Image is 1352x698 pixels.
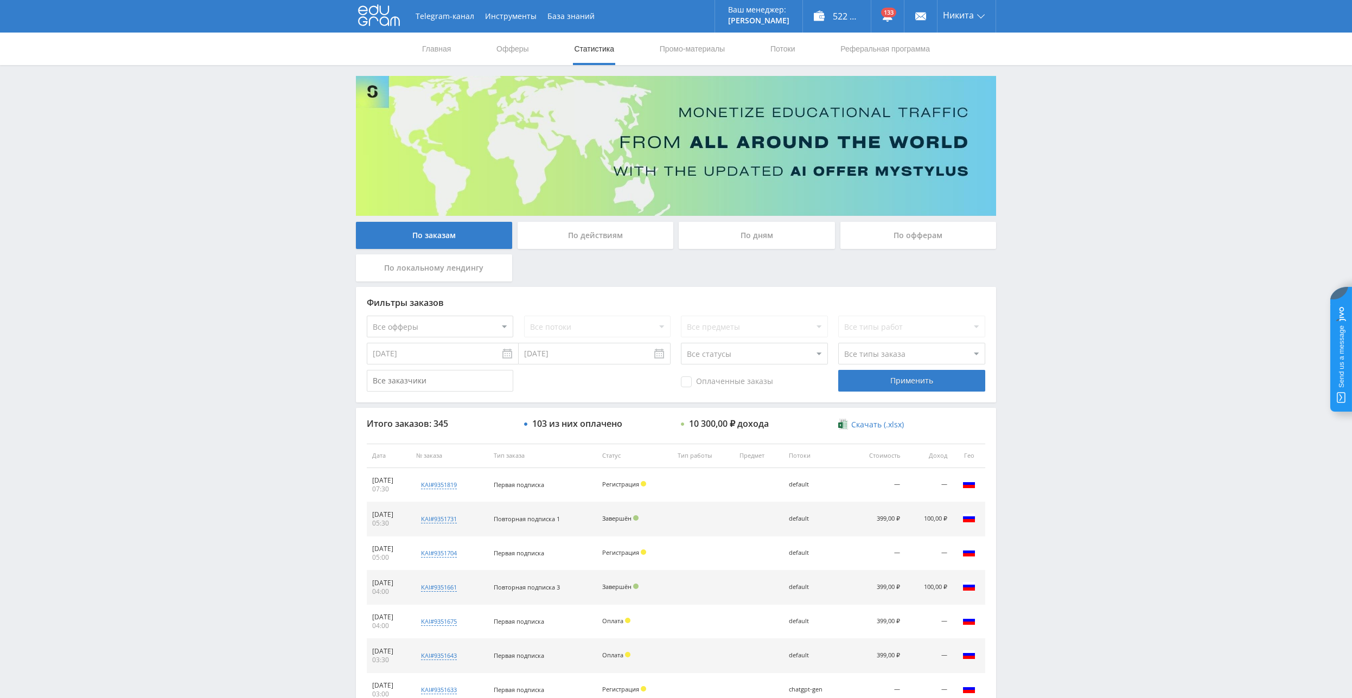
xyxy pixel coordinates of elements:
div: 05:00 [372,553,405,562]
img: rus.png [962,511,975,524]
th: Предмет [734,444,783,468]
span: Холд [641,481,646,486]
td: 399,00 ₽ [849,571,906,605]
div: chatgpt-gen [789,686,838,693]
span: Оплата [602,617,623,625]
div: По заказам [356,222,512,249]
div: [DATE] [372,579,405,587]
div: 103 из них оплачено [532,419,622,428]
span: Первая подписка [494,651,544,659]
span: Повторная подписка 1 [494,515,560,523]
span: Завершён [602,514,632,522]
img: rus.png [962,477,975,490]
div: default [789,549,838,556]
td: 399,00 ₽ [849,605,906,639]
div: 04:00 [372,622,405,630]
a: Реферальная программа [839,33,931,65]
img: rus.png [962,648,975,661]
th: Тип заказа [488,444,597,468]
div: default [789,652,838,659]
div: Фильтры заказов [367,298,985,308]
div: default [789,515,838,522]
td: 399,00 ₽ [849,639,906,673]
div: default [789,481,838,488]
span: Завершён [602,582,632,591]
span: Холд [641,549,646,555]
div: Итого заказов: 345 [367,419,513,428]
p: Ваш менеджер: [728,5,789,14]
span: Холд [625,618,630,623]
a: Скачать (.xlsx) [838,419,903,430]
div: [DATE] [372,647,405,656]
div: [DATE] [372,681,405,690]
div: 03:30 [372,656,405,664]
div: default [789,584,838,591]
td: 100,00 ₽ [905,571,953,605]
input: Все заказчики [367,370,513,392]
span: Холд [641,686,646,691]
div: По дням [679,222,835,249]
span: Никита [943,11,974,20]
div: Применить [838,370,985,392]
span: Первая подписка [494,686,544,694]
span: Регистрация [602,548,639,556]
div: [DATE] [372,476,405,485]
span: Повторная подписка 3 [494,583,560,591]
div: 07:30 [372,485,405,494]
img: xlsx [838,419,847,430]
th: Тип работы [672,444,734,468]
a: Потоки [769,33,796,65]
p: [PERSON_NAME] [728,16,789,25]
td: 100,00 ₽ [905,502,953,536]
span: Первая подписка [494,549,544,557]
div: 04:00 [372,587,405,596]
a: Главная [421,33,452,65]
img: rus.png [962,580,975,593]
td: — [905,605,953,639]
span: Первая подписка [494,617,544,625]
img: rus.png [962,614,975,627]
div: По локальному лендингу [356,254,512,281]
span: Регистрация [602,685,639,693]
td: — [849,536,906,571]
th: № заказа [411,444,488,468]
div: По офферам [840,222,997,249]
span: Подтвержден [633,584,639,589]
th: Потоки [783,444,849,468]
th: Стоимость [849,444,906,468]
div: kai#9351819 [421,481,457,489]
div: [DATE] [372,545,405,553]
div: kai#9351704 [421,549,457,558]
th: Статус [597,444,672,468]
td: — [905,536,953,571]
div: kai#9351661 [421,583,457,592]
span: Холд [625,652,630,657]
span: Первая подписка [494,481,544,489]
img: Banner [356,76,996,216]
div: [DATE] [372,510,405,519]
a: Офферы [495,33,530,65]
div: kai#9351643 [421,651,457,660]
div: kai#9351675 [421,617,457,626]
span: Оплаченные заказы [681,376,773,387]
td: — [905,468,953,502]
div: kai#9351731 [421,515,457,523]
div: 10 300,00 ₽ дохода [689,419,769,428]
td: — [849,468,906,502]
div: default [789,618,838,625]
div: [DATE] [372,613,405,622]
a: Промо-материалы [659,33,726,65]
a: Статистика [573,33,615,65]
div: По действиям [518,222,674,249]
span: Регистрация [602,480,639,488]
div: kai#9351633 [421,686,457,694]
span: Оплата [602,651,623,659]
td: — [905,639,953,673]
img: rus.png [962,682,975,695]
span: Подтвержден [633,515,639,521]
div: 05:30 [372,519,405,528]
th: Дата [367,444,411,468]
span: Скачать (.xlsx) [851,420,904,429]
td: 399,00 ₽ [849,502,906,536]
th: Гео [953,444,985,468]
